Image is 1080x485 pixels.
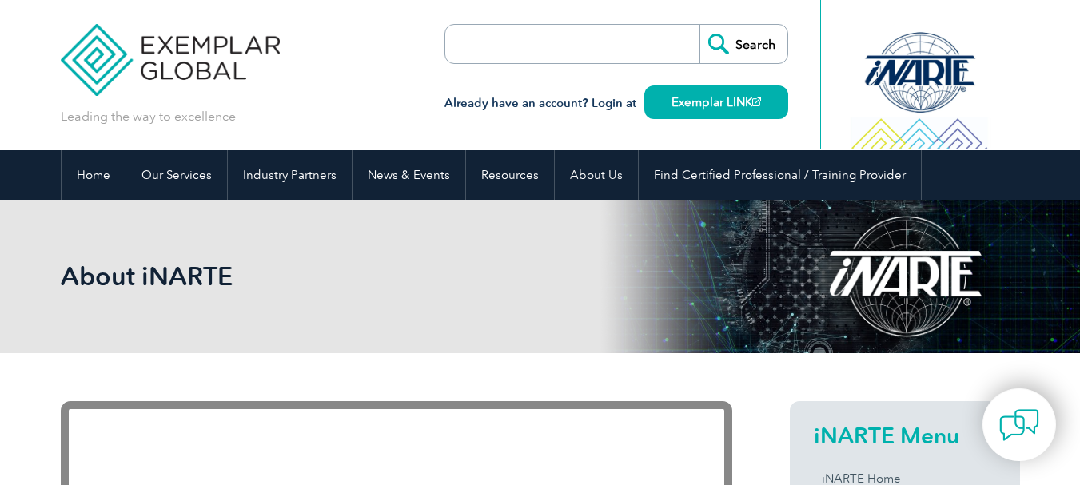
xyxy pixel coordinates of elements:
[814,423,996,448] h2: iNARTE Menu
[61,264,732,289] h2: About iNARTE
[752,97,761,106] img: open_square.png
[61,108,236,125] p: Leading the way to excellence
[555,150,638,200] a: About Us
[353,150,465,200] a: News & Events
[444,93,788,113] h3: Already have an account? Login at
[644,85,788,119] a: Exemplar LINK
[699,25,787,63] input: Search
[228,150,352,200] a: Industry Partners
[466,150,554,200] a: Resources
[999,405,1039,445] img: contact-chat.png
[126,150,227,200] a: Our Services
[639,150,921,200] a: Find Certified Professional / Training Provider
[62,150,126,200] a: Home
